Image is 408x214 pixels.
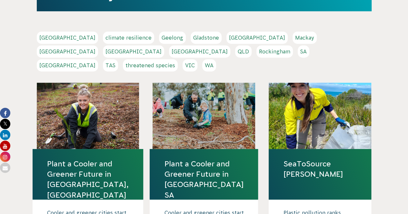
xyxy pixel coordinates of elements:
a: Gladstone [191,32,222,44]
a: [GEOGRAPHIC_DATA] [37,59,98,71]
a: Plant a Cooler and Greener Future in [GEOGRAPHIC_DATA], [GEOGRAPHIC_DATA] [47,159,129,200]
a: QLD [235,45,252,58]
a: WA [202,59,216,71]
a: [GEOGRAPHIC_DATA] [37,32,98,44]
a: Geelong [159,32,186,44]
a: [GEOGRAPHIC_DATA] [103,45,164,58]
a: Mackay [293,32,317,44]
a: threatened species [123,59,178,71]
a: Plant a Cooler and Greener Future in [GEOGRAPHIC_DATA] SA [164,159,244,200]
a: SeaToSource [PERSON_NAME] [283,159,357,179]
a: climate resilience [103,32,154,44]
a: [GEOGRAPHIC_DATA] [169,45,230,58]
a: [GEOGRAPHIC_DATA] [37,45,98,58]
a: Rockingham [256,45,293,58]
a: VIC [183,59,197,71]
a: [GEOGRAPHIC_DATA] [226,32,288,44]
a: TAS [103,59,118,71]
a: SA [298,45,309,58]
